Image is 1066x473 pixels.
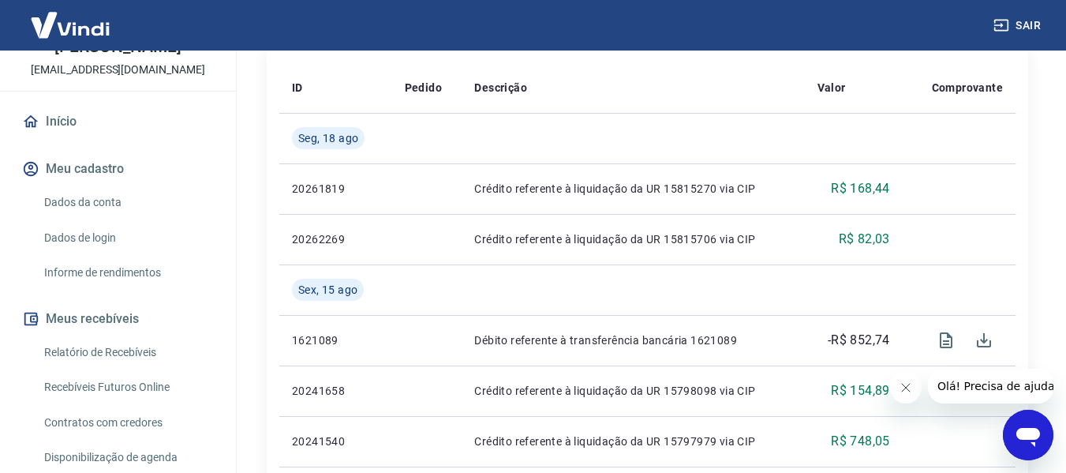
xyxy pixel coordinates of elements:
a: Dados de login [38,222,217,254]
p: -R$ 852,74 [828,331,890,350]
span: Seg, 18 ago [298,130,358,146]
a: Informe de rendimentos [38,257,217,289]
p: 1621089 [292,332,380,348]
span: Olá! Precisa de ajuda? [9,11,133,24]
p: 20262269 [292,231,380,247]
a: Recebíveis Futuros Online [38,371,217,404]
p: 20241540 [292,434,380,449]
p: Crédito referente à liquidação da UR 15798098 via CIP [474,383,791,399]
p: ID [292,80,303,96]
p: R$ 82,03 [839,230,890,249]
p: Crédito referente à liquidação da UR 15815706 via CIP [474,231,791,247]
p: 20261819 [292,181,380,197]
a: Relatório de Recebíveis [38,336,217,369]
p: R$ 748,05 [831,432,890,451]
a: Contratos com credores [38,407,217,439]
p: R$ 168,44 [831,179,890,198]
button: Meu cadastro [19,152,217,186]
button: Sair [990,11,1047,40]
p: R$ 154,89 [831,381,890,400]
span: Visualizar [927,321,965,359]
iframe: Fechar mensagem [890,372,922,404]
p: Comprovante [932,80,1003,96]
p: Pedido [405,80,442,96]
p: 20241658 [292,383,380,399]
img: Vindi [19,1,122,49]
a: Dados da conta [38,186,217,219]
p: Descrição [474,80,527,96]
p: [PERSON_NAME] DE LACERDA E [PERSON_NAME] [13,6,223,55]
button: Meus recebíveis [19,302,217,336]
a: Início [19,104,217,139]
p: Valor [817,80,846,96]
p: [EMAIL_ADDRESS][DOMAIN_NAME] [31,62,205,78]
iframe: Mensagem da empresa [928,369,1053,404]
p: Crédito referente à liquidação da UR 15815270 via CIP [474,181,791,197]
p: Crédito referente à liquidação da UR 15797979 via CIP [474,434,791,449]
span: Download [965,321,1003,359]
p: Débito referente à transferência bancária 1621089 [474,332,791,348]
span: Sex, 15 ago [298,282,357,298]
iframe: Botão para abrir a janela de mensagens [1003,410,1053,460]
